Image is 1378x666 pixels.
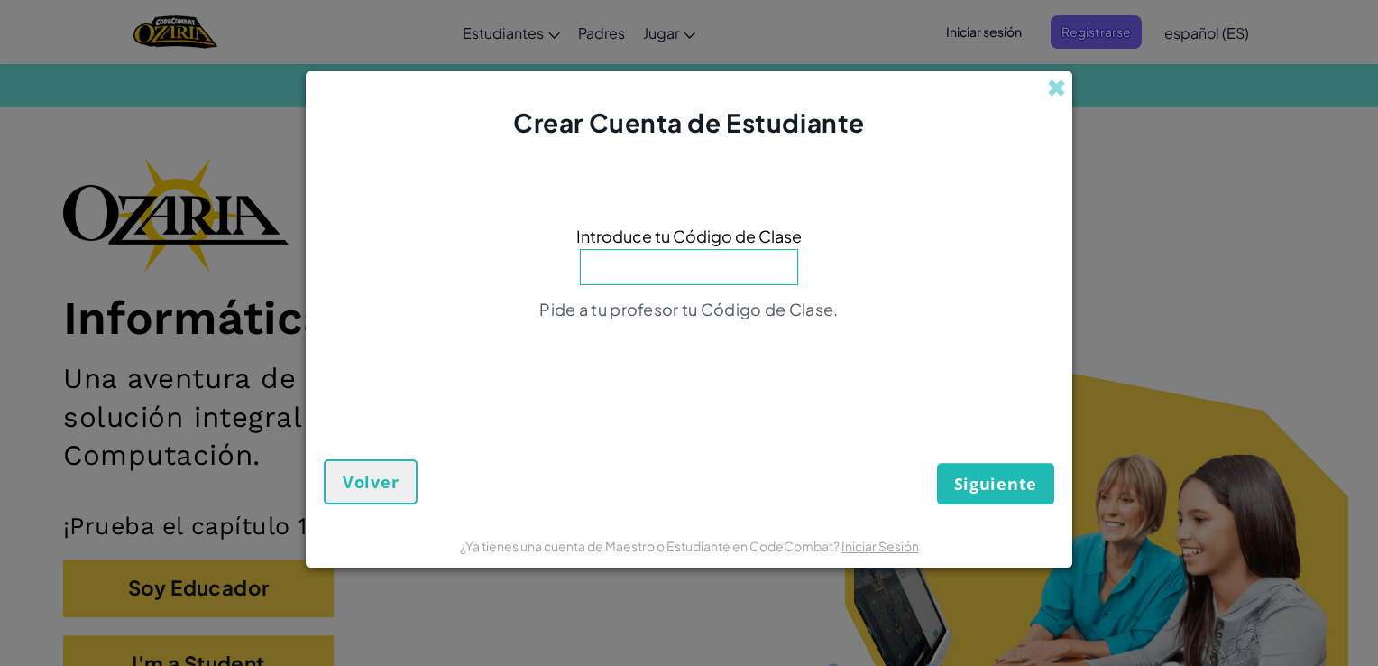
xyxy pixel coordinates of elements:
[539,299,838,319] span: Pide a tu profesor tu Código de Clase.
[576,223,802,249] span: Introduce tu Código de Clase
[841,538,919,554] a: Iniciar Sesión
[513,106,865,138] span: Crear Cuenta de Estudiante
[954,473,1037,495] span: Siguiente
[324,459,418,504] button: Volver
[937,463,1054,504] button: Siguiente
[460,538,841,554] span: ¿Ya tienes una cuenta de Maestro o Estudiante en CodeCombat?
[343,471,399,493] span: Volver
